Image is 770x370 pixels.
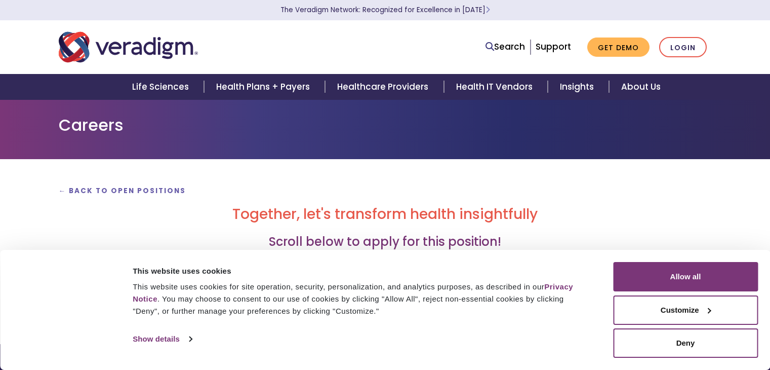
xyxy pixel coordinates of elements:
a: ← Back to Open Positions [59,186,186,196]
button: Customize [613,295,758,325]
a: Healthcare Providers [325,74,443,100]
a: The Veradigm Network: Recognized for Excellence in [DATE]Learn More [280,5,490,15]
a: Show details [133,331,191,347]
a: Login [659,37,707,58]
button: Deny [613,328,758,358]
a: Insights [548,74,609,100]
a: Health IT Vendors [444,74,548,100]
a: Search [485,40,525,54]
div: This website uses cookies [133,265,590,277]
div: This website uses cookies for site operation, security, personalization, and analytics purposes, ... [133,281,590,317]
a: Support [536,41,571,53]
a: About Us [609,74,673,100]
span: Learn More [485,5,490,15]
a: Health Plans + Payers [204,74,325,100]
img: Veradigm logo [59,30,198,64]
h2: Together, let's transform health insightfully [59,206,712,223]
a: Life Sciences [120,74,204,100]
a: Get Demo [587,38,650,57]
button: Allow all [613,262,758,291]
h1: Careers [59,116,712,135]
h3: Scroll below to apply for this position! [59,235,712,249]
